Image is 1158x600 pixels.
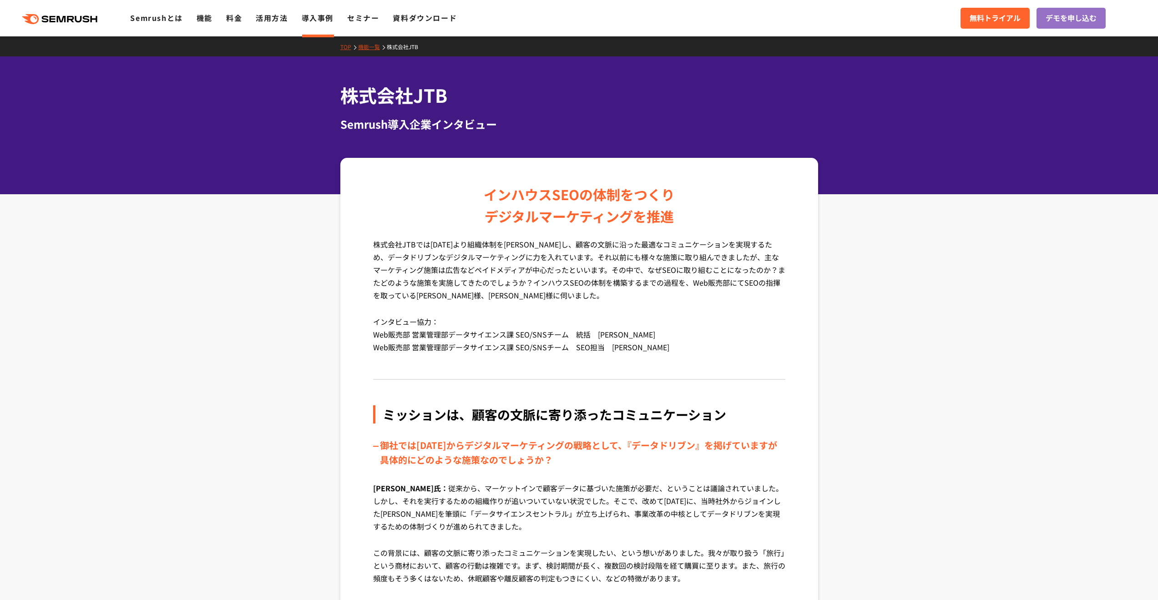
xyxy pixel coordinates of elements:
[970,12,1021,24] span: 無料トライアル
[373,483,448,494] span: [PERSON_NAME]氏：
[358,43,387,50] a: 機能一覧
[340,43,358,50] a: TOP
[347,12,379,23] a: セミナー
[226,12,242,23] a: 料金
[373,315,785,367] p: インタビュー協力： Web販売部 営業管理部データサイエンス課 SEO/SNSチーム 統括 [PERSON_NAME] Web販売部 営業管理部データサイエンス課 SEO/SNSチーム SEO担...
[1037,8,1106,29] a: デモを申し込む
[302,12,334,23] a: 導入事例
[340,82,818,109] h1: 株式会社JTB
[1046,12,1097,24] span: デモを申し込む
[373,546,785,598] p: この背景には、顧客の文脈に寄り添ったコミュニケーションを実現したい、という想いがありました。我々が取り扱う「旅行」という商材において、顧客の行動は複雑です。まず、検討期間が長く、複数回の検討段階...
[373,482,785,546] p: 従来から、マーケットインで顧客データに基づいた施策が必要だ、ということは議論されていました。しかし、それを実行するための組織作りが追いついていない状況でした。そこで、改めて[DATE]に、当時社...
[256,12,288,23] a: 活用方法
[130,12,182,23] a: Semrushとは
[373,405,785,424] div: ミッションは、顧客の文脈に寄り添ったコミュニケーション
[387,43,425,50] a: 株式会社JTB
[197,12,212,23] a: 機能
[393,12,457,23] a: 資料ダウンロード
[484,183,675,227] div: インハウスSEOの体制をつくり デジタルマーケティングを推進
[340,116,818,132] div: Semrush導入企業インタビュー
[373,438,785,467] div: 御社では[DATE]からデジタルマーケティングの戦略として、『データドリブン』を掲げていますが具体的にどのような施策なのでしょうか？
[373,238,785,315] p: 株式会社JTBでは[DATE]より組織体制を[PERSON_NAME]し、顧客の文脈に沿った最適なコミュニケーションを実現するため、データドリブンなデジタルマーケティングに力を入れています。それ...
[961,8,1030,29] a: 無料トライアル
